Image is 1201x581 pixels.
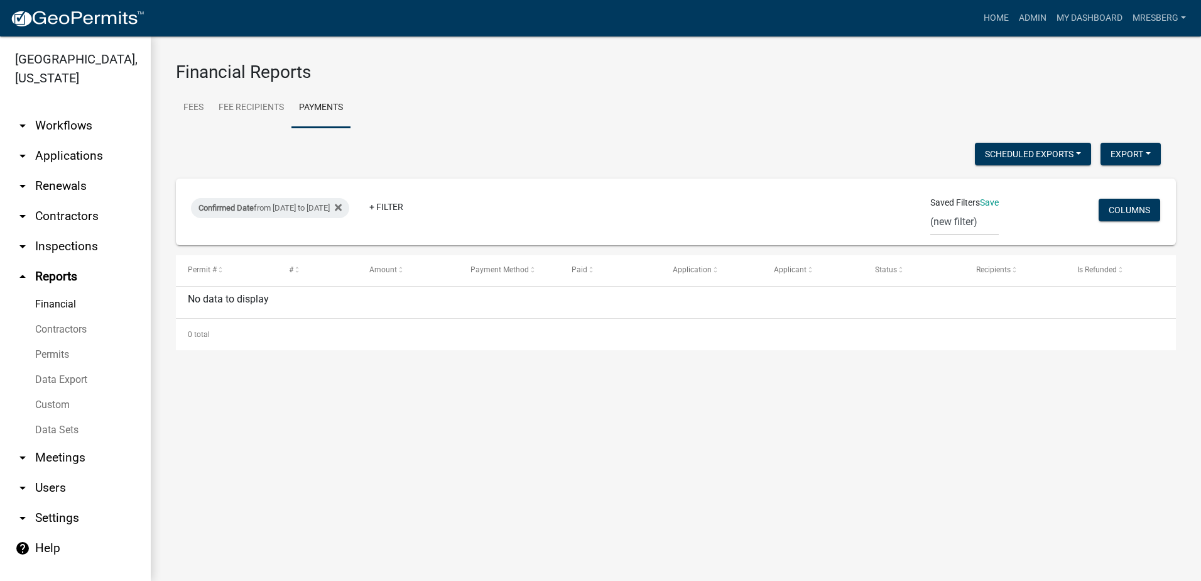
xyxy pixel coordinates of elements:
[470,265,529,274] span: Payment Method
[277,255,357,285] datatable-header-cell: #
[976,265,1011,274] span: Recipients
[369,265,397,274] span: Amount
[975,143,1091,165] button: Scheduled Exports
[875,265,897,274] span: Status
[176,88,211,128] a: Fees
[188,265,217,274] span: Permit #
[1052,6,1128,30] a: My Dashboard
[1100,143,1161,165] button: Export
[15,269,30,284] i: arrow_drop_up
[15,118,30,133] i: arrow_drop_down
[15,480,30,495] i: arrow_drop_down
[673,265,712,274] span: Application
[176,287,1176,318] div: No data to display
[1077,265,1117,274] span: Is Refunded
[15,450,30,465] i: arrow_drop_down
[661,255,762,285] datatable-header-cell: Application
[762,255,863,285] datatable-header-cell: Applicant
[1065,255,1166,285] datatable-header-cell: Is Refunded
[979,6,1014,30] a: Home
[176,319,1176,350] div: 0 total
[15,209,30,224] i: arrow_drop_down
[980,197,999,207] a: Save
[357,255,459,285] datatable-header-cell: Amount
[191,198,349,218] div: from [DATE] to [DATE]
[1099,199,1160,221] button: Columns
[560,255,661,285] datatable-header-cell: Paid
[176,255,277,285] datatable-header-cell: Permit #
[774,265,807,274] span: Applicant
[459,255,560,285] datatable-header-cell: Payment Method
[1128,6,1191,30] a: mresberg
[15,148,30,163] i: arrow_drop_down
[930,196,980,209] span: Saved Filters
[15,239,30,254] i: arrow_drop_down
[359,196,413,218] a: + Filter
[198,203,254,213] span: Confirmed Date
[863,255,964,285] datatable-header-cell: Status
[964,255,1065,285] datatable-header-cell: Recipients
[1014,6,1052,30] a: Admin
[289,265,293,274] span: #
[211,88,291,128] a: Fee Recipients
[572,265,587,274] span: Paid
[176,62,1176,83] h3: Financial Reports
[15,511,30,526] i: arrow_drop_down
[15,179,30,194] i: arrow_drop_down
[291,88,351,128] a: Payments
[15,541,30,556] i: help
